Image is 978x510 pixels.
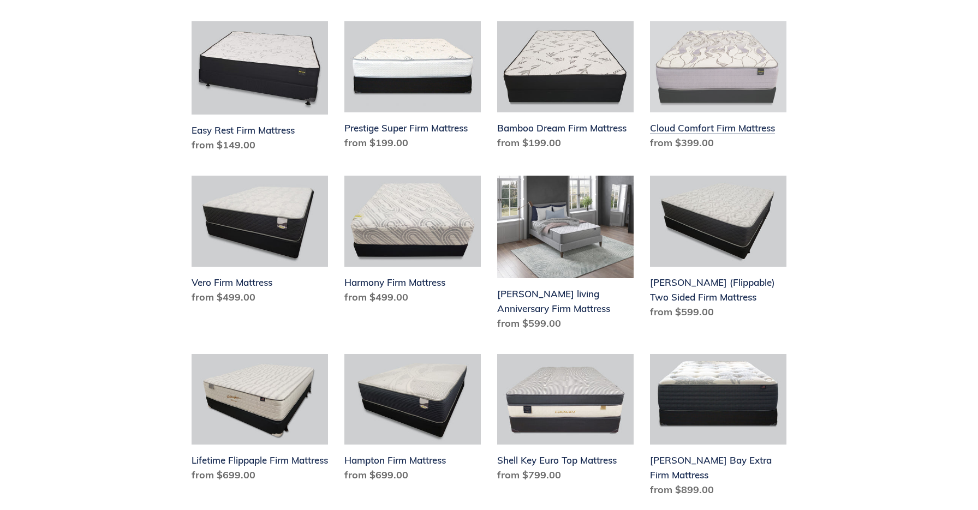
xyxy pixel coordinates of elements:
a: Del Ray (Flippable) Two Sided Firm Mattress [650,176,786,323]
a: Lifetime Flippaple Firm Mattress [192,354,328,487]
a: Chadwick Bay Extra Firm Mattress [650,354,786,502]
a: Harmony Firm Mattress [344,176,481,309]
a: Easy Rest Firm Mattress [192,21,328,157]
a: Shell Key Euro Top Mattress [497,354,634,487]
a: Cloud Comfort Firm Mattress [650,21,786,154]
a: Hampton Firm Mattress [344,354,481,487]
a: Bamboo Dream Firm Mattress [497,21,634,154]
a: Scott living Anniversary Firm Mattress [497,176,634,335]
a: Vero Firm Mattress [192,176,328,309]
a: Prestige Super Firm Mattress [344,21,481,154]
